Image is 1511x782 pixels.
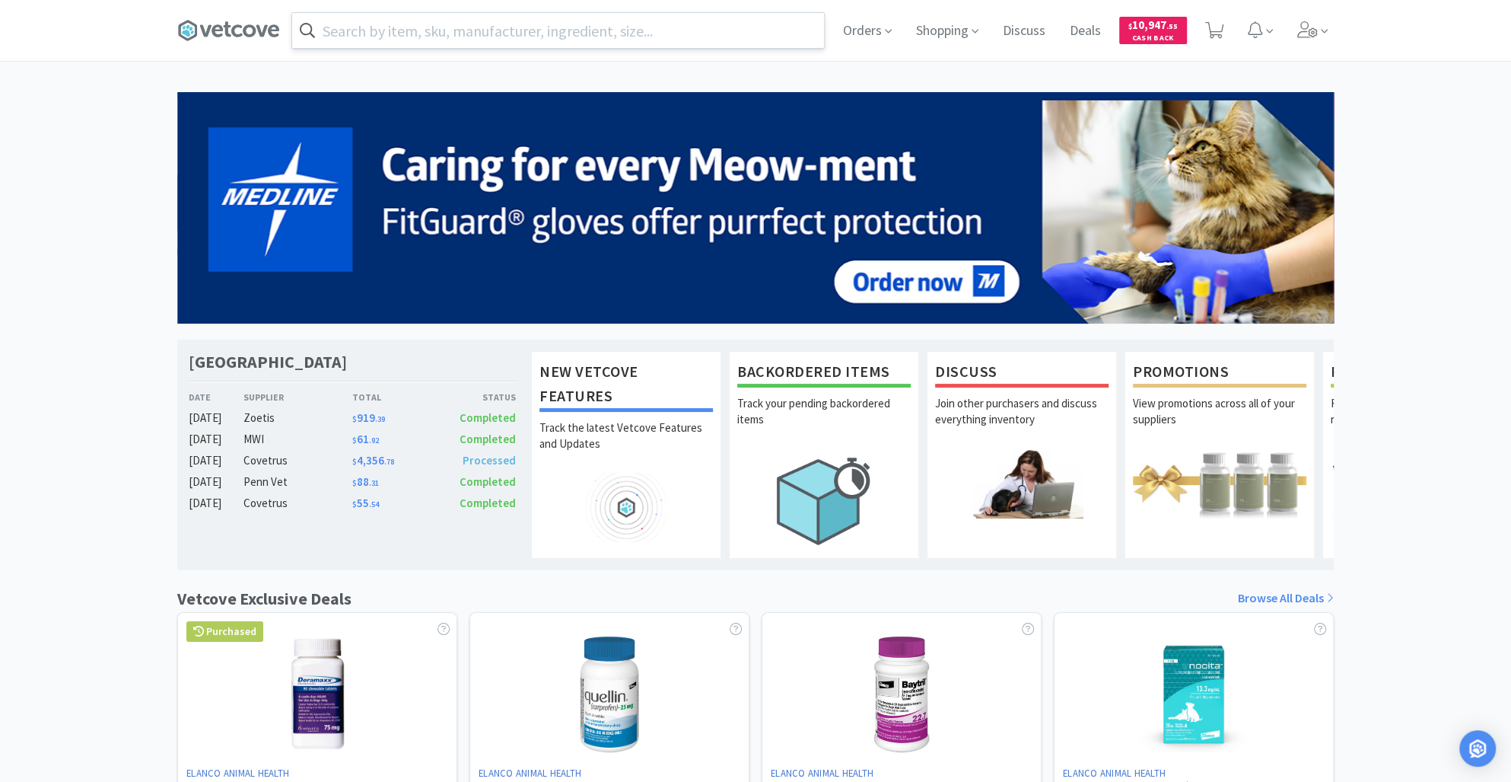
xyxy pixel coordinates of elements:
[375,414,385,424] span: . 39
[369,500,379,509] span: . 54
[531,351,721,558] a: New Vetcove FeaturesTrack the latest Vetcove Features and Updates
[729,351,919,558] a: Backordered ItemsTrack your pending backordered items
[189,351,347,373] h1: [GEOGRAPHIC_DATA]
[1128,34,1178,44] span: Cash Back
[292,13,824,48] input: Search by item, sku, manufacturer, ingredient, size...
[1238,589,1334,608] a: Browse All Deals
[935,359,1109,388] h1: Discuss
[1133,448,1306,518] img: hero_promotions.png
[352,410,385,425] span: 919
[1133,395,1306,448] p: View promotions across all of your suppliers
[460,432,516,446] span: Completed
[243,430,352,448] div: MWI
[935,448,1109,518] img: hero_discuss.png
[189,409,243,427] div: [DATE]
[369,436,379,445] span: . 92
[434,390,516,404] div: Status
[1125,351,1315,558] a: PromotionsView promotions across all of your suppliers
[1166,21,1178,31] span: . 55
[352,432,379,446] span: 61
[935,395,1109,448] p: Join other purchasers and discuss everything inventory
[243,452,352,470] div: Covetrus
[352,496,379,510] span: 55
[1459,730,1496,767] div: Open Intercom Messenger
[189,494,243,512] div: [DATE]
[189,390,243,404] div: Date
[352,500,357,509] span: $
[352,474,379,489] span: 88
[1128,18,1178,32] span: 10,947
[384,457,394,467] span: . 78
[997,24,1051,38] a: Discuss
[1331,359,1504,388] h1: Free Samples
[1119,10,1187,51] a: $10,947.55Cash Back
[189,473,243,491] div: [DATE]
[737,448,911,553] img: hero_backorders.png
[189,409,516,427] a: [DATE]Zoetis$919.39Completed
[463,453,516,468] span: Processed
[460,410,516,425] span: Completed
[243,473,352,491] div: Penn Vet
[243,390,352,404] div: Supplier
[1133,359,1306,388] h1: Promotions
[1331,395,1504,448] p: Request free samples on the newest veterinary products
[539,359,713,412] h1: New Vetcove Features
[189,473,516,491] a: [DATE]Penn Vet$88.31Completed
[737,395,911,448] p: Track your pending backordered items
[352,478,357,488] span: $
[189,430,243,448] div: [DATE]
[352,414,357,424] span: $
[539,420,713,473] p: Track the latest Vetcove Features and Updates
[539,473,713,542] img: hero_feature_roadmap.png
[352,390,434,404] div: Total
[927,351,1117,558] a: DiscussJoin other purchasers and discuss everything inventory
[189,494,516,512] a: [DATE]Covetrus$55.54Completed
[243,494,352,512] div: Covetrus
[352,457,357,467] span: $
[1064,24,1107,38] a: Deals
[1331,448,1504,518] img: hero_samples.png
[177,586,352,612] h1: Vetcove Exclusive Deals
[1128,21,1132,31] span: $
[460,496,516,510] span: Completed
[177,92,1334,324] img: 5b85490d2c9a43ef9873369d65f5cc4c_481.png
[243,409,352,427] div: Zoetis
[189,452,243,470] div: [DATE]
[460,474,516,489] span: Completed
[369,478,379,488] span: . 31
[352,436,357,445] span: $
[352,453,394,468] span: 4,356
[189,452,516,470] a: [DATE]Covetrus$4,356.78Processed
[189,430,516,448] a: [DATE]MWI$61.92Completed
[737,359,911,388] h1: Backordered Items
